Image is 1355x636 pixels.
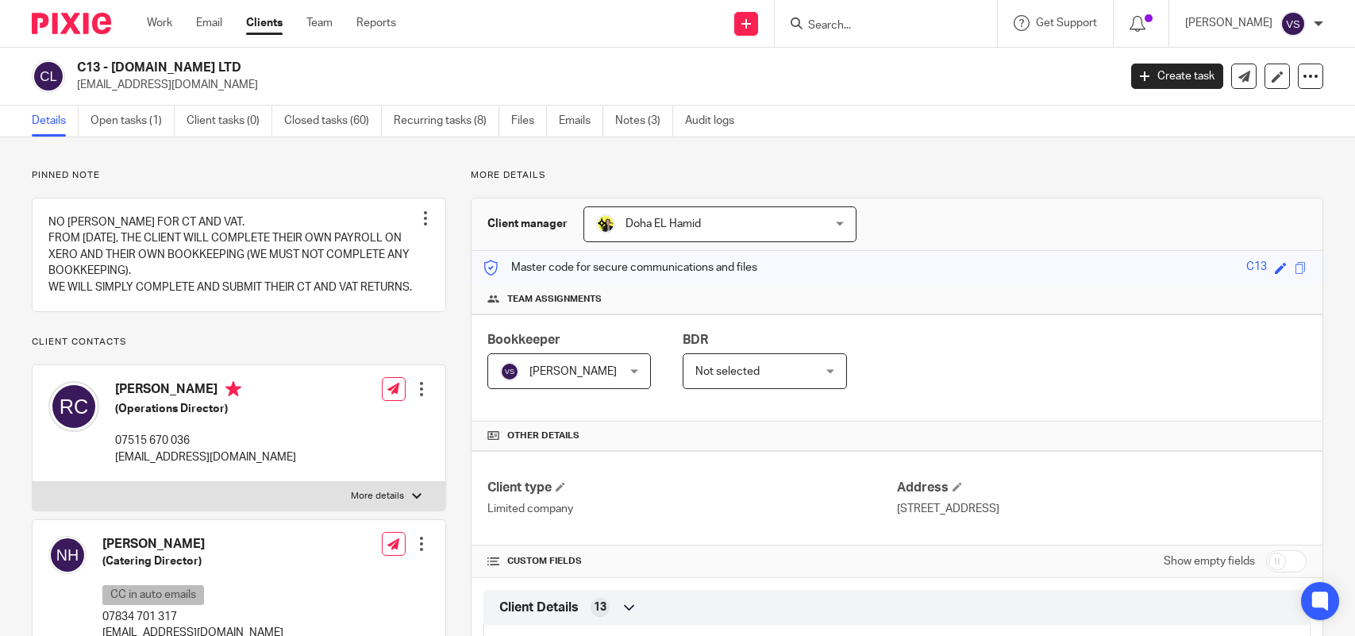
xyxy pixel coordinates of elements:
[351,490,404,503] p: More details
[356,15,396,31] a: Reports
[32,336,446,349] p: Client contacts
[487,480,897,496] h4: Client type
[1036,17,1097,29] span: Get Support
[487,555,897,568] h4: CUSTOM FIELDS
[306,15,333,31] a: Team
[115,433,296,449] p: 07515 670 036
[594,599,606,615] span: 13
[102,609,283,625] p: 07834 701 317
[500,362,519,381] img: svg%3E
[102,536,283,553] h4: [PERSON_NAME]
[1246,259,1267,277] div: C13
[615,106,673,137] a: Notes (3)
[48,536,87,574] img: svg%3E
[683,333,708,346] span: BDR
[487,333,560,346] span: Bookkeeper
[1185,15,1272,31] p: [PERSON_NAME]
[1164,553,1255,569] label: Show empty fields
[90,106,175,137] a: Open tasks (1)
[529,366,617,377] span: [PERSON_NAME]
[483,260,757,276] p: Master code for secure communications and files
[487,501,897,517] p: Limited company
[32,60,65,93] img: svg%3E
[196,15,222,31] a: Email
[507,430,579,442] span: Other details
[507,293,602,306] span: Team assignments
[685,106,746,137] a: Audit logs
[32,13,111,34] img: Pixie
[102,553,283,569] h5: (Catering Director)
[77,60,901,76] h2: C13 - [DOMAIN_NAME] LTD
[284,106,382,137] a: Closed tasks (60)
[115,381,296,401] h4: [PERSON_NAME]
[147,15,172,31] a: Work
[77,77,1107,93] p: [EMAIL_ADDRESS][DOMAIN_NAME]
[32,169,446,182] p: Pinned note
[471,169,1323,182] p: More details
[246,15,283,31] a: Clients
[225,381,241,397] i: Primary
[499,599,579,616] span: Client Details
[487,216,568,232] h3: Client manager
[115,401,296,417] h5: (Operations Director)
[559,106,603,137] a: Emails
[187,106,272,137] a: Client tasks (0)
[511,106,547,137] a: Files
[626,218,701,229] span: Doha EL Hamid
[897,501,1307,517] p: [STREET_ADDRESS]
[394,106,499,137] a: Recurring tasks (8)
[48,381,99,432] img: svg%3E
[806,19,949,33] input: Search
[115,449,296,465] p: [EMAIL_ADDRESS][DOMAIN_NAME]
[695,366,760,377] span: Not selected
[32,106,79,137] a: Details
[102,585,204,605] p: CC in auto emails
[596,214,615,233] img: Doha-Starbridge.jpg
[897,480,1307,496] h4: Address
[1280,11,1306,37] img: svg%3E
[1131,64,1223,89] a: Create task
